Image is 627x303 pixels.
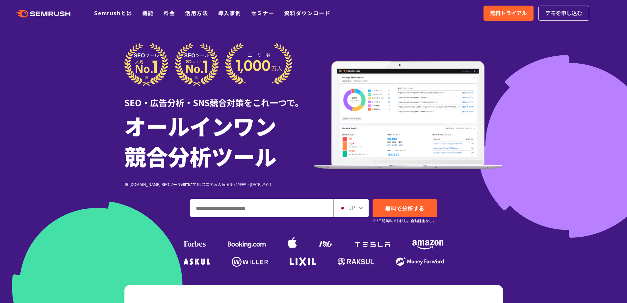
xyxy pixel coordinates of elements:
a: Semrushとは [94,9,132,17]
a: 無料トライアル [483,6,534,21]
input: ドメイン、キーワードまたはURLを入力してください [191,199,333,217]
span: 無料トライアル [490,9,527,17]
a: 活用方法 [185,9,208,17]
span: JP [349,203,355,211]
span: デモを申し込む [545,9,582,17]
a: 無料で分析する [373,199,437,217]
h1: オールインワン 競合分析ツール [124,110,314,171]
a: 資料ダウンロード [284,9,330,17]
a: 機能 [142,9,154,17]
span: 無料で分析する [385,204,424,212]
a: デモを申し込む [538,6,589,21]
a: セミナー [251,9,274,17]
a: 料金 [164,9,175,17]
div: SEO・広告分析・SNS競合対策をこれ一つで。 [124,86,314,109]
a: 導入事例 [218,9,241,17]
div: ※ [DOMAIN_NAME] SEOツール部門にてG2スコア＆人気度No.1獲得（[DATE]時点） [124,181,314,187]
small: ※7日間無料でお試し。自動課金なし。 [373,218,436,224]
